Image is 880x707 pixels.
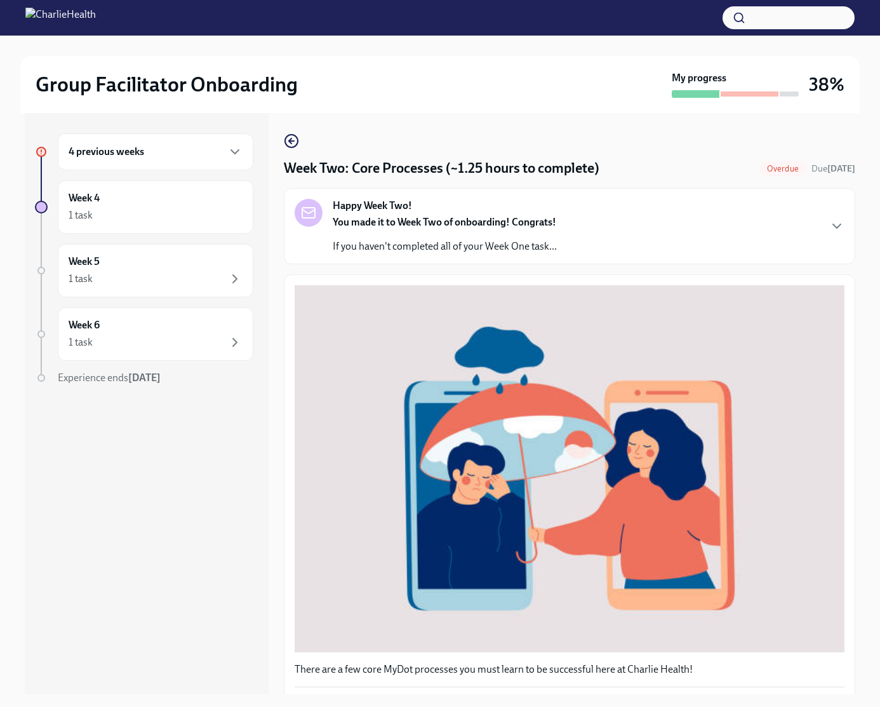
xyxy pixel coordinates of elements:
strong: Happy Week Two! [333,199,412,213]
a: Week 51 task [35,244,253,297]
h4: Week Two: Core Processes (~1.25 hours to complete) [284,159,599,178]
strong: My progress [672,71,726,85]
p: There are a few core MyDot processes you must learn to be successful here at Charlie Health! [295,663,844,677]
div: 4 previous weeks [58,133,253,170]
span: Overdue [759,164,806,173]
strong: You made it to Week Two of onboarding! Congrats! [333,216,556,228]
span: Experience ends [58,372,161,384]
span: September 22nd, 2025 09:00 [811,163,855,175]
h6: 4 previous weeks [69,145,144,159]
h6: Week 4 [69,191,100,205]
button: Zoom image [295,285,844,652]
div: 1 task [69,272,93,286]
h6: Week 5 [69,255,100,269]
p: If you haven't completed all of your Week One task... [333,239,557,253]
h2: Group Facilitator Onboarding [36,72,298,97]
img: CharlieHealth [25,8,96,28]
strong: [DATE] [128,372,161,384]
div: 1 task [69,208,93,222]
strong: [DATE] [827,163,855,174]
span: Due [811,163,855,174]
h3: 38% [809,73,844,96]
h6: Week 6 [69,318,100,332]
div: 1 task [69,335,93,349]
a: Week 61 task [35,307,253,361]
a: Week 41 task [35,180,253,234]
